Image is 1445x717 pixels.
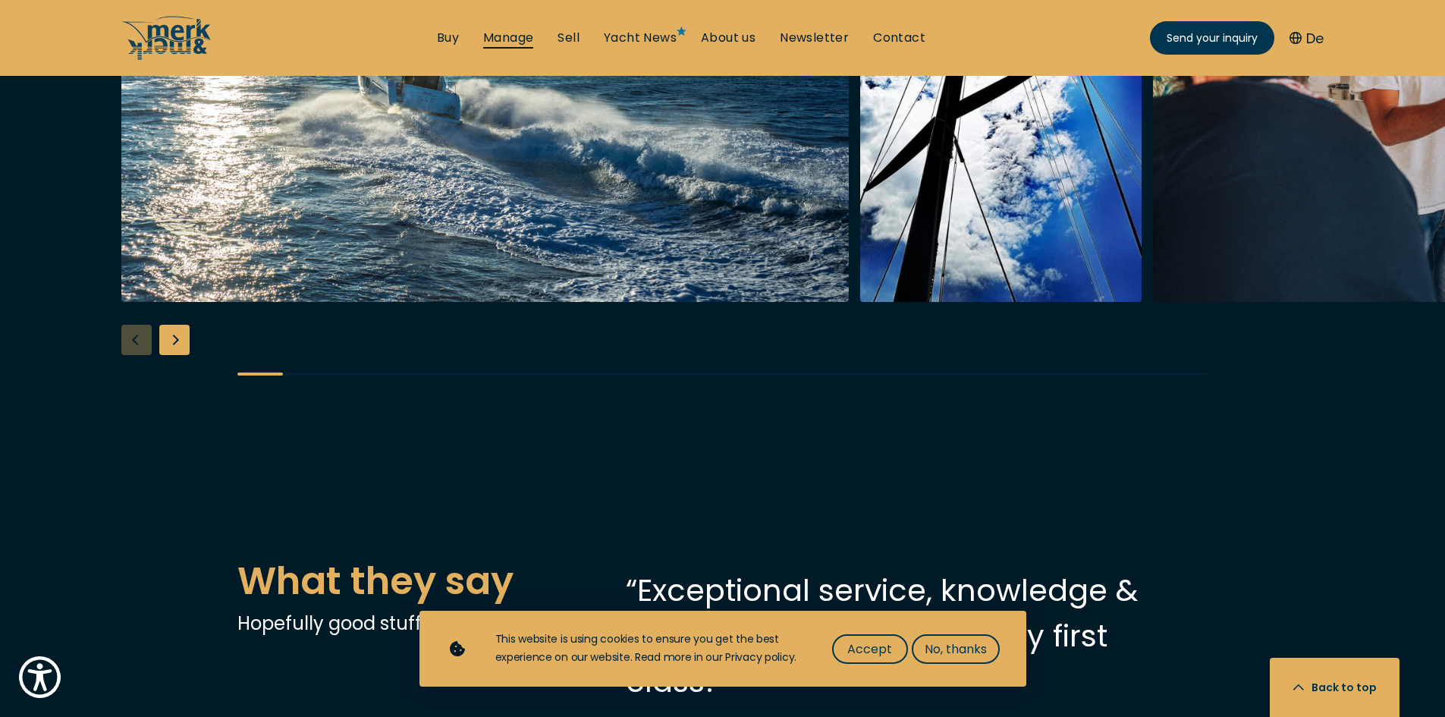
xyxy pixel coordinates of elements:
a: Contact [873,30,925,46]
a: Newsletter [780,30,849,46]
a: Manage [483,30,533,46]
div: This website is using cookies to ensure you get the best experience on our website. Read more in ... [495,631,802,667]
span: No, thanks [925,640,987,659]
h2: What they say [237,552,514,610]
a: Send your inquiry [1150,21,1274,55]
button: Accept [832,634,908,664]
span: Send your inquiry [1167,30,1258,46]
a: Sell [558,30,580,46]
a: Privacy policy [725,649,794,665]
div: Next slide [159,325,190,355]
a: Buy [437,30,459,46]
button: No, thanks [912,634,1000,664]
a: / [121,48,212,65]
button: Back to top [1270,658,1399,717]
a: About us [701,30,755,46]
button: Show Accessibility Preferences [15,653,64,702]
p: Hopefully good stuff [237,610,514,637]
p: “ Exceptional service, knowledge & professional attitude. Really first class! ” [626,568,1208,704]
span: Accept [847,640,892,659]
button: De [1290,28,1324,49]
a: Yacht News [604,30,677,46]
